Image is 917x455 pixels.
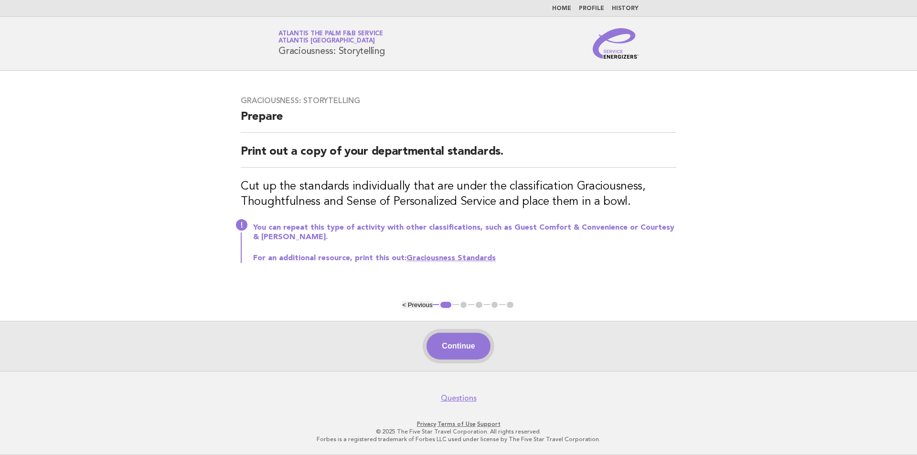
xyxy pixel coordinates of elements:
[417,421,436,427] a: Privacy
[579,6,604,11] a: Profile
[441,393,477,403] a: Questions
[166,435,751,443] p: Forbes is a registered trademark of Forbes LLC used under license by The Five Star Travel Corpora...
[477,421,501,427] a: Support
[552,6,571,11] a: Home
[166,428,751,435] p: © 2025 The Five Star Travel Corporation. All rights reserved.
[253,223,676,242] p: You can repeat this type of activity with other classifications, such as Guest Comfort & Convenie...
[241,144,676,168] h2: Print out a copy of your departmental standards.
[593,28,639,59] img: Service Energizers
[241,179,676,210] h3: Cut up the standards individually that are under the classification Graciousness, Thoughtfulness ...
[166,420,751,428] p: · ·
[439,300,453,310] button: 1
[406,254,496,262] a: Graciousness Standards
[241,96,676,106] h3: Graciousness: Storytelling
[437,421,476,427] a: Terms of Use
[612,6,639,11] a: History
[241,109,676,133] h2: Prepare
[278,31,385,56] h1: Graciousness: Storytelling
[278,38,375,44] span: Atlantis [GEOGRAPHIC_DATA]
[427,333,490,360] button: Continue
[278,31,383,44] a: Atlantis the Palm F&B ServiceAtlantis [GEOGRAPHIC_DATA]
[402,301,432,308] button: < Previous
[253,254,676,263] p: For an additional resource, print this out:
